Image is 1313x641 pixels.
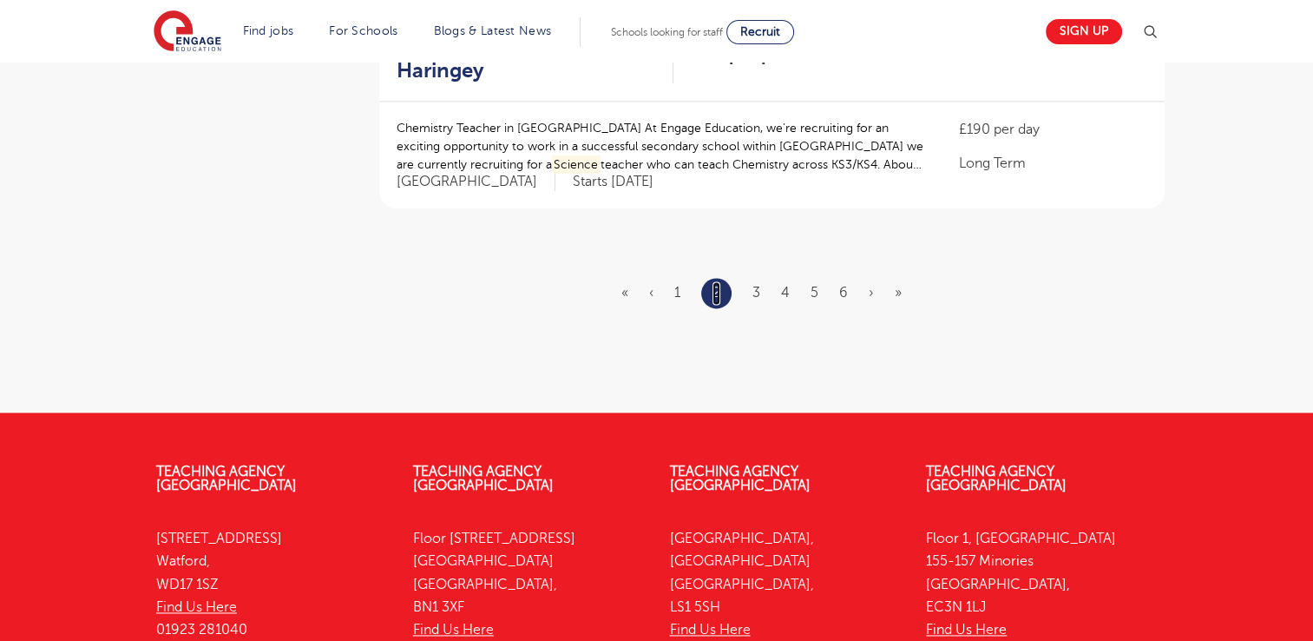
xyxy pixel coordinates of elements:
a: Previous [649,285,653,301]
a: Find Us Here [156,599,237,615]
a: Teaching Agency [GEOGRAPHIC_DATA] [670,464,811,493]
a: 3 [752,285,760,301]
a: Teaching Agency [GEOGRAPHIC_DATA] [926,464,1067,493]
a: 6 [839,285,848,301]
a: 2 [712,281,720,304]
span: Recruit [740,25,780,38]
a: Find jobs [243,24,294,37]
a: 4 [781,285,790,301]
img: Engage Education [154,10,221,54]
a: Find Us Here [926,622,1007,638]
a: Teaching Agency [GEOGRAPHIC_DATA] [156,464,297,493]
a: Next [869,285,874,301]
a: First [621,285,628,301]
p: Long Term [959,153,1146,174]
a: For Schools [329,24,397,37]
p: Chemistry Teacher in [GEOGRAPHIC_DATA] At Engage Education, we’re recruiting for an exciting oppo... [397,119,925,174]
p: Starts [DATE] [573,173,653,191]
a: Blogs & Latest News [434,24,552,37]
a: 1 [674,285,680,301]
a: Recruit [726,20,794,44]
span: [GEOGRAPHIC_DATA] [397,173,555,191]
a: 5 [811,285,818,301]
a: Find Us Here [670,622,751,638]
span: Schools looking for staff [611,26,723,38]
a: Sign up [1046,19,1122,44]
a: Last [895,285,902,301]
p: [STREET_ADDRESS] Watford, WD17 1SZ 01923 281040 [156,527,387,641]
a: Teaching Agency [GEOGRAPHIC_DATA] [413,464,554,493]
mark: Science [552,155,601,174]
a: Find Us Here [413,622,494,638]
p: £190 per day [959,119,1146,140]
